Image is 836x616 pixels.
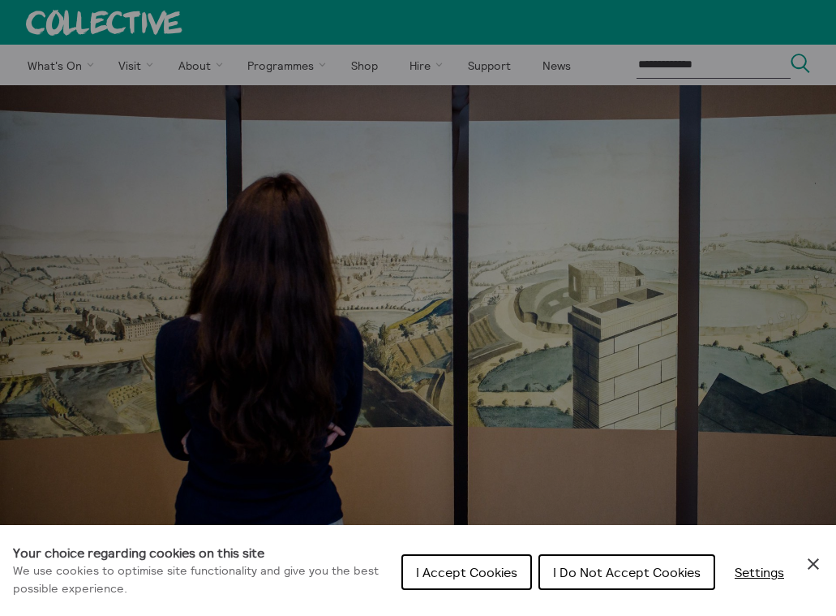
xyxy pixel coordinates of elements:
button: Settings [722,556,797,588]
span: I Do Not Accept Cookies [553,564,701,580]
h1: Your choice regarding cookies on this site [13,543,388,562]
button: Close Cookie Control [804,554,823,574]
button: I Accept Cookies [401,554,532,590]
span: Settings [735,564,784,580]
button: I Do Not Accept Cookies [538,554,715,590]
span: I Accept Cookies [416,564,517,580]
p: We use cookies to optimise site functionality and give you the best possible experience. [13,562,388,597]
